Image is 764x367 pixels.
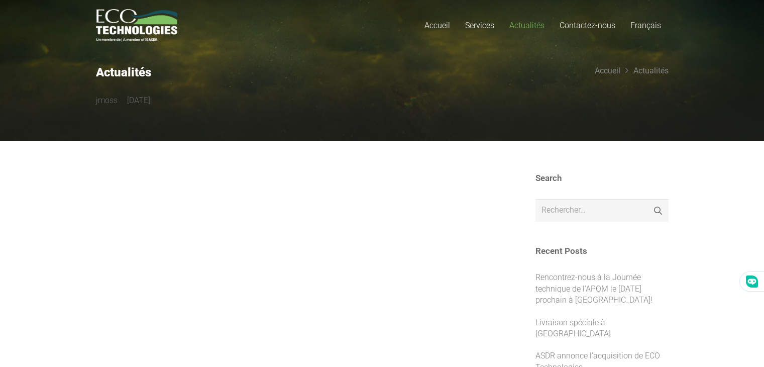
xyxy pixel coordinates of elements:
[595,66,620,75] a: Accueil
[424,21,450,30] span: Accueil
[127,93,150,109] time: 4 septembre 2025 à 17:10:57 America/Moncton
[535,272,652,305] a: Rencontrez-nous à la Journée technique de l’APOM le [DATE] prochain à [GEOGRAPHIC_DATA]!
[96,93,118,109] a: jmoss
[96,9,178,42] a: logo_EcoTech_ASDR_RGB
[633,66,669,75] a: Actualités
[535,246,669,256] h3: Recent Posts
[630,21,661,30] span: Français
[465,21,494,30] span: Services
[535,318,611,338] a: Livraison spéciale à [GEOGRAPHIC_DATA]
[535,173,669,183] h3: Search
[560,21,615,30] span: Contactez-nous
[509,21,544,30] span: Actualités
[96,65,462,80] h2: Actualités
